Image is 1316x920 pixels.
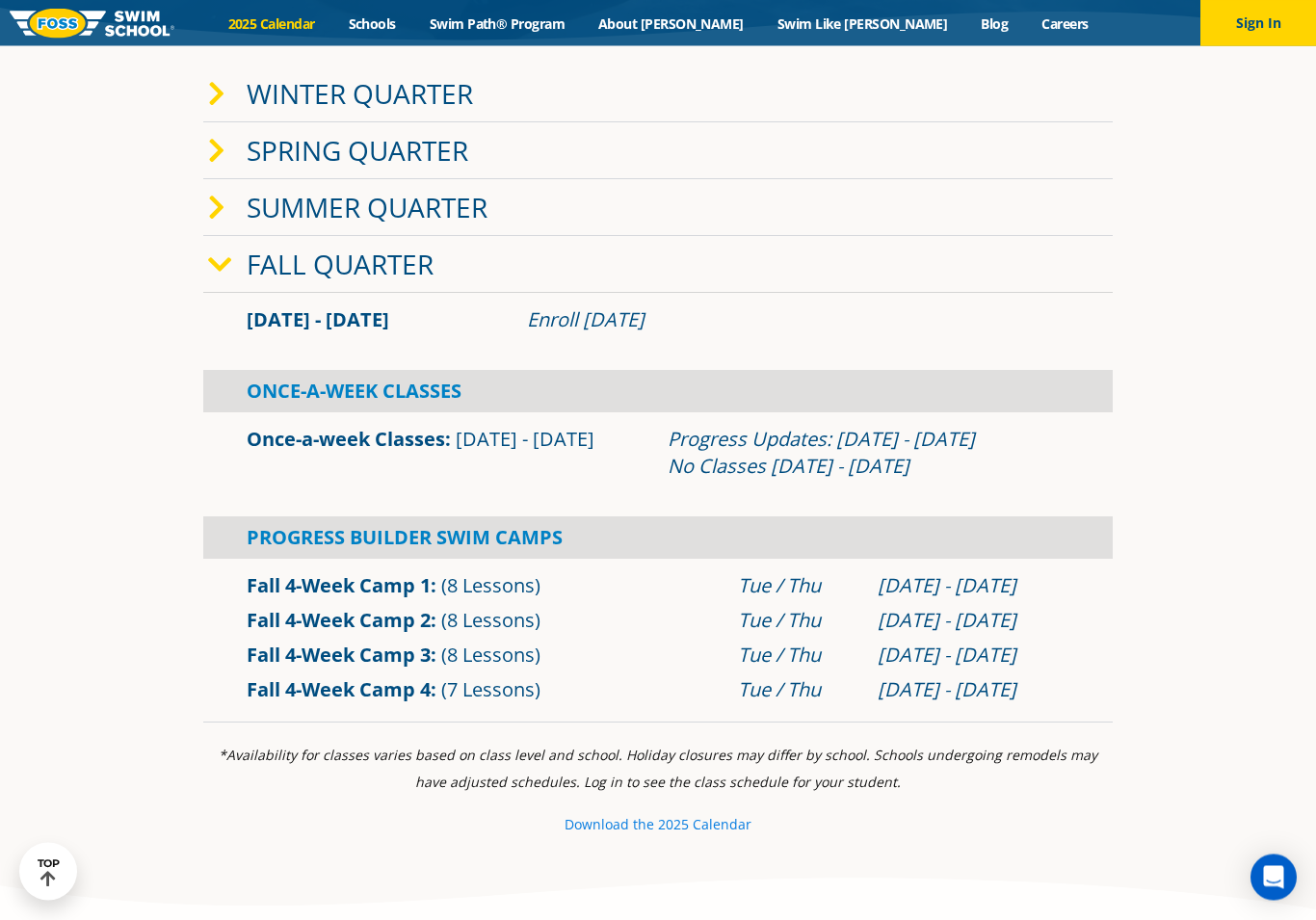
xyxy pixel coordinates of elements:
[646,816,751,834] small: e 2025 Calendar
[247,307,389,333] span: [DATE] - [DATE]
[738,608,859,635] div: Tue / Thu
[247,608,431,634] a: Fall 4-Week Camp 2
[760,14,964,33] a: Swim Like [PERSON_NAME]
[565,816,646,834] small: Download th
[878,643,1069,670] div: [DATE] - [DATE]
[10,9,174,39] img: FOSS Swim School Logo
[582,14,761,33] a: About [PERSON_NAME]
[668,427,1069,481] div: Progress Updates: [DATE] - [DATE] No Classes [DATE] - [DATE]
[247,643,431,669] a: Fall 4-Week Camp 3
[1250,854,1297,901] div: Open Intercom Messenger
[441,608,540,634] span: (8 Lessons)
[247,573,431,599] a: Fall 4-Week Camp 1
[412,14,581,33] a: Swim Path® Program
[738,643,859,670] div: Tue / Thu
[38,857,60,887] div: TOP
[247,190,487,226] a: Summer Quarter
[878,608,1069,635] div: [DATE] - [DATE]
[247,76,473,113] a: Winter Quarter
[878,573,1069,600] div: [DATE] - [DATE]
[964,14,1025,33] a: Blog
[441,643,540,669] span: (8 Lessons)
[247,247,434,283] a: Fall Quarter
[331,14,412,33] a: Schools
[219,747,1097,792] i: *Availability for classes varies based on class level and school. Holiday closures may differ by ...
[878,677,1069,704] div: [DATE] - [DATE]
[456,427,594,453] span: [DATE] - [DATE]
[203,517,1113,560] div: Progress Builder Swim Camps
[738,677,859,704] div: Tue / Thu
[527,307,1069,334] div: Enroll [DATE]
[203,371,1113,413] div: Once-A-Week Classes
[247,427,445,453] a: Once-a-week Classes
[211,14,331,33] a: 2025 Calendar
[441,573,540,599] span: (8 Lessons)
[1025,14,1105,33] a: Careers
[441,677,540,703] span: (7 Lessons)
[247,133,468,170] a: Spring Quarter
[738,573,859,600] div: Tue / Thu
[565,816,751,834] a: Download the 2025 Calendar
[247,677,431,703] a: Fall 4-Week Camp 4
